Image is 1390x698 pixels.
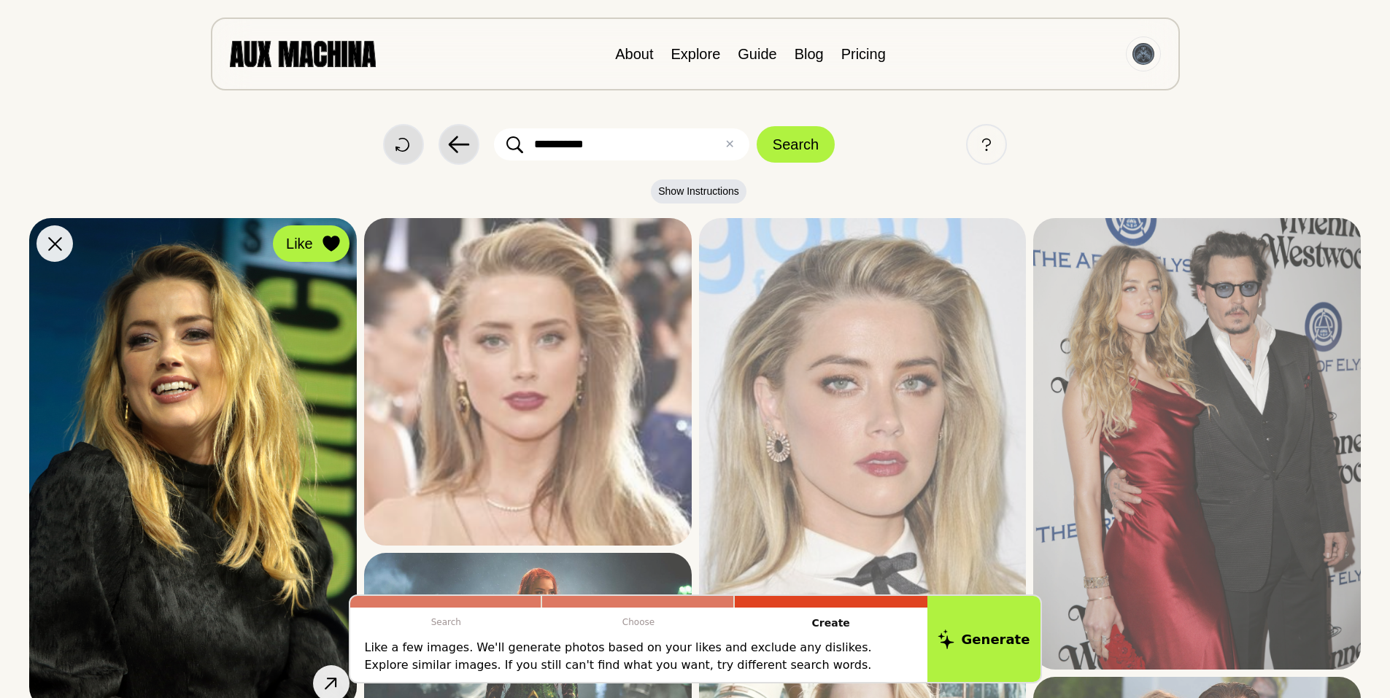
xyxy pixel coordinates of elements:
[230,41,376,66] img: AUX MACHINA
[927,596,1040,682] button: Generate
[286,233,313,255] span: Like
[795,46,824,62] a: Blog
[725,136,734,153] button: ✕
[671,46,720,62] a: Explore
[966,124,1007,165] button: Help
[365,639,913,674] p: Like a few images. We'll generate photos based on your likes and exclude any dislikes. Explore si...
[273,225,350,262] button: Like
[735,608,927,639] p: Create
[542,608,735,637] p: Choose
[841,46,886,62] a: Pricing
[364,218,692,546] img: Search result
[1132,43,1154,65] img: Avatar
[757,126,835,163] button: Search
[1033,218,1361,670] img: Search result
[738,46,776,62] a: Guide
[350,608,543,637] p: Search
[651,179,746,203] button: Show Instructions
[615,46,653,62] a: About
[439,124,479,165] button: Back
[699,218,1027,654] img: Search result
